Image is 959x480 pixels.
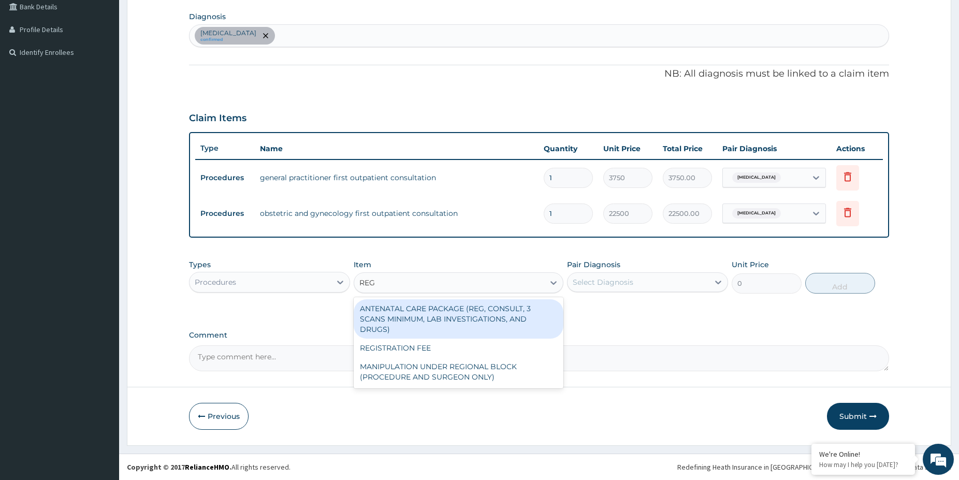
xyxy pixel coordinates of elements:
label: Item [354,259,371,270]
th: Unit Price [598,138,658,159]
textarea: Type your message and hit 'Enter' [5,283,197,319]
th: Pair Diagnosis [717,138,831,159]
img: d_794563401_company_1708531726252_794563401 [19,52,42,78]
label: Unit Price [732,259,769,270]
td: Procedures [195,168,255,187]
strong: Copyright © 2017 . [127,462,231,472]
label: Pair Diagnosis [567,259,620,270]
div: We're Online! [819,449,907,459]
td: general practitioner first outpatient consultation [255,167,539,188]
label: Types [189,260,211,269]
div: ANTENATAL CARE PACKAGE (REG, CONSULT, 3 SCANS MINIMUM, LAB INVESTIGATIONS, AND DRUGS) [354,299,563,339]
button: Add [805,273,875,294]
div: Redefining Heath Insurance in [GEOGRAPHIC_DATA] using Telemedicine and Data Science! [677,462,951,472]
a: RelianceHMO [185,462,229,472]
button: Submit [827,403,889,430]
th: Name [255,138,539,159]
h3: Claim Items [189,113,246,124]
th: Quantity [539,138,598,159]
p: NB: All diagnosis must be linked to a claim item [189,67,889,81]
label: Diagnosis [189,11,226,22]
label: Comment [189,331,889,340]
th: Type [195,139,255,158]
small: confirmed [200,37,256,42]
th: Actions [831,138,883,159]
div: Minimize live chat window [170,5,195,30]
span: We're online! [60,130,143,235]
td: Procedures [195,204,255,223]
div: REGISTRATION FEE [354,339,563,357]
span: [MEDICAL_DATA] [732,172,781,183]
button: Previous [189,403,249,430]
div: Select Diagnosis [573,277,633,287]
span: [MEDICAL_DATA] [732,208,781,219]
th: Total Price [658,138,717,159]
footer: All rights reserved. [119,454,959,480]
div: MANIPULATION UNDER REGIONAL BLOCK (PROCEDURE AND SURGEON ONLY) [354,357,563,386]
p: How may I help you today? [819,460,907,469]
td: obstetric and gynecology first outpatient consultation [255,203,539,224]
p: [MEDICAL_DATA] [200,29,256,37]
span: remove selection option [261,31,270,40]
div: Procedures [195,277,236,287]
div: Chat with us now [54,58,174,71]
